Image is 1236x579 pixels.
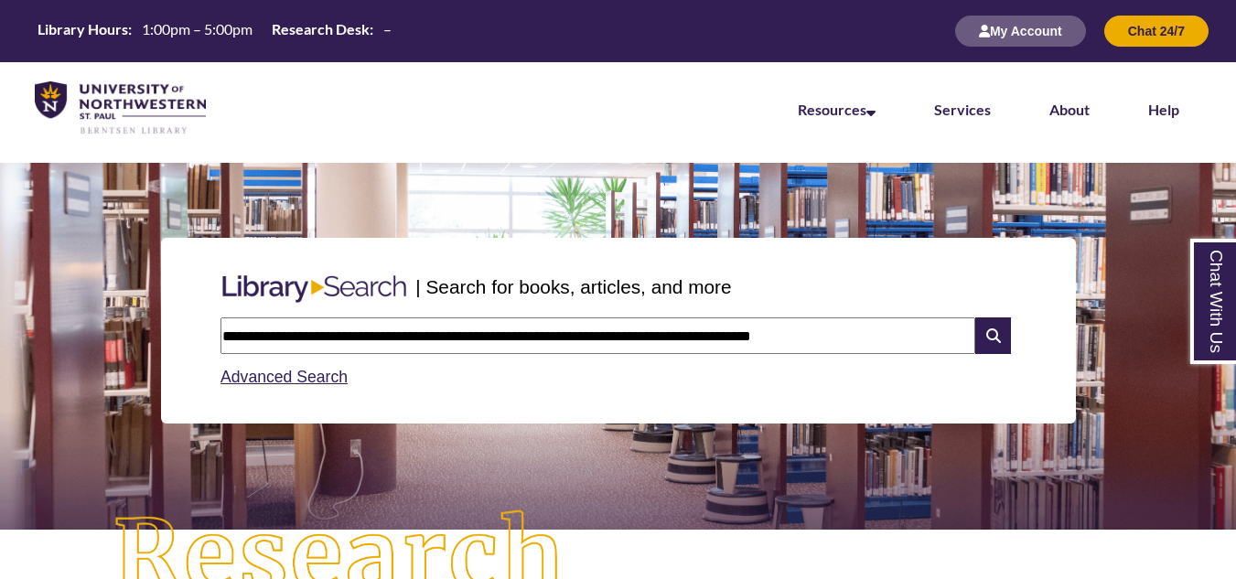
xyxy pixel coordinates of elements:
img: UNWSP Library Logo [35,81,206,135]
button: Chat 24/7 [1104,16,1209,47]
a: About [1049,101,1090,118]
th: Library Hours: [30,19,134,39]
a: Services [934,101,991,118]
button: My Account [955,16,1086,47]
span: 1:00pm – 5:00pm [142,20,253,38]
a: Help [1148,101,1179,118]
p: | Search for books, articles, and more [415,273,731,301]
a: Advanced Search [220,368,348,386]
img: Libary Search [213,268,415,310]
span: – [383,20,392,38]
a: Resources [798,101,876,118]
i: Search [975,317,1010,354]
table: Hours Today [30,19,399,42]
a: Hours Today [30,19,399,44]
th: Research Desk: [264,19,376,39]
a: Chat 24/7 [1104,23,1209,38]
a: My Account [955,23,1086,38]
